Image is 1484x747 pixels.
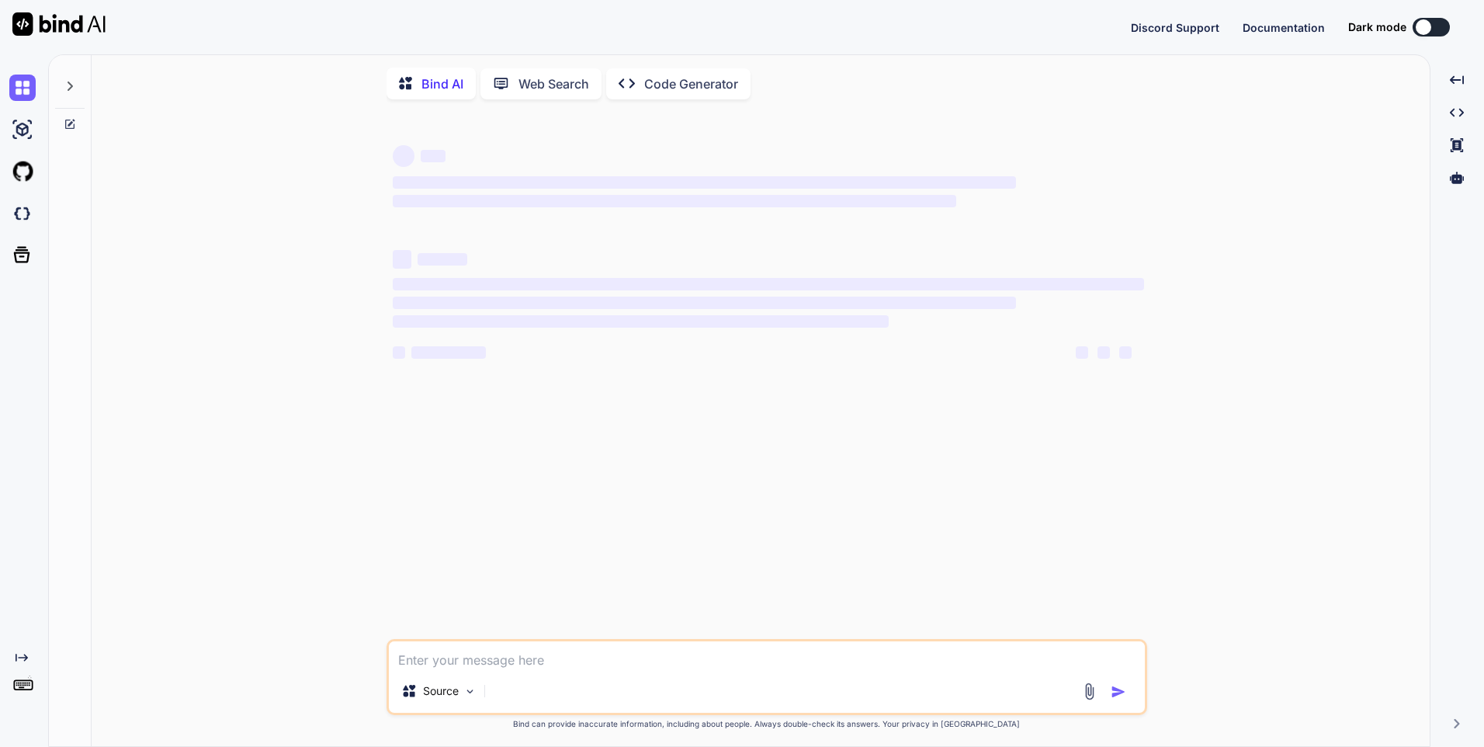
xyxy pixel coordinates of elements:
span: ‌ [393,145,414,167]
span: ‌ [393,315,889,328]
p: Bind can provide inaccurate information, including about people. Always double-check its answers.... [387,718,1147,730]
img: attachment [1080,683,1098,700]
img: githubLight [9,158,36,185]
img: darkCloudIdeIcon [9,200,36,227]
p: Code Generator [644,75,738,93]
span: ‌ [418,253,467,266]
span: ‌ [393,278,1144,290]
img: ai-studio [9,116,36,143]
span: ‌ [1076,346,1088,359]
span: Dark mode [1348,19,1406,35]
span: ‌ [393,176,1016,189]
span: ‌ [393,250,411,269]
img: chat [9,75,36,101]
span: ‌ [393,195,956,207]
span: ‌ [393,346,405,359]
span: Discord Support [1131,21,1219,34]
span: ‌ [1119,346,1132,359]
span: ‌ [393,297,1016,309]
img: icon [1111,684,1126,700]
span: ‌ [411,346,486,359]
span: Documentation [1243,21,1325,34]
span: ‌ [1097,346,1110,359]
span: ‌ [421,150,446,162]
p: Bind AI [421,75,463,93]
p: Web Search [518,75,589,93]
button: Discord Support [1131,19,1219,36]
button: Documentation [1243,19,1325,36]
img: Bind AI [12,12,106,36]
p: Source [423,683,459,699]
img: Pick Models [463,685,477,698]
